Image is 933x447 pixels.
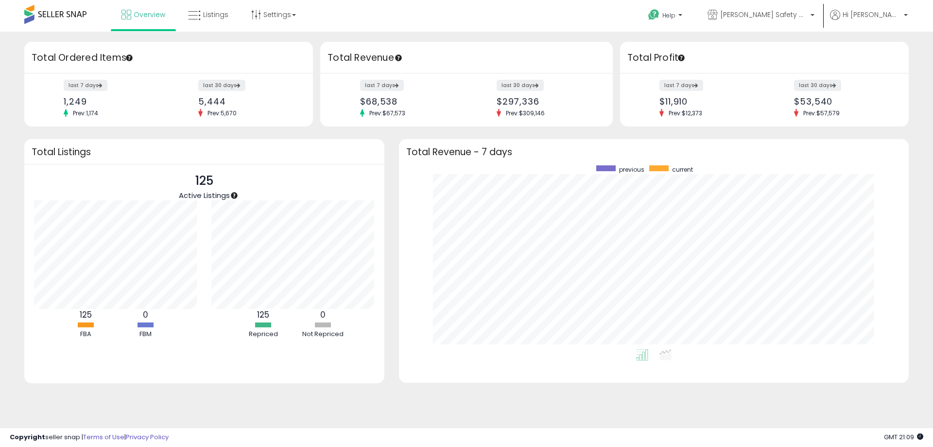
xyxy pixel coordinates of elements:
[10,432,45,442] strong: Copyright
[627,51,901,65] h3: Total Profit
[64,80,107,91] label: last 7 days
[662,11,675,19] span: Help
[56,330,115,339] div: FBA
[720,10,808,19] span: [PERSON_NAME] Safety & Supply
[640,1,692,32] a: Help
[497,80,544,91] label: last 30 days
[32,51,306,65] h3: Total Ordered Items
[328,51,605,65] h3: Total Revenue
[884,432,923,442] span: 2025-08-14 21:09 GMT
[64,96,161,107] div: 1,249
[648,9,660,21] i: Get Help
[501,109,550,117] span: Prev: $309,146
[497,96,596,107] div: $297,336
[659,80,703,91] label: last 7 days
[68,109,103,117] span: Prev: 1,174
[794,80,841,91] label: last 30 days
[32,148,377,156] h3: Total Listings
[664,109,707,117] span: Prev: $12,373
[179,190,230,200] span: Active Listings
[203,109,242,117] span: Prev: 5,670
[406,148,901,156] h3: Total Revenue - 7 days
[10,433,169,442] div: seller snap | |
[198,80,245,91] label: last 30 days
[234,330,293,339] div: Repriced
[116,330,174,339] div: FBM
[394,54,403,62] div: Tooltip anchor
[126,432,169,442] a: Privacy Policy
[659,96,757,107] div: $11,910
[125,54,134,62] div: Tooltip anchor
[294,330,352,339] div: Not Repriced
[619,165,644,174] span: previous
[798,109,845,117] span: Prev: $57,579
[672,165,693,174] span: current
[360,96,459,107] div: $68,538
[198,96,296,107] div: 5,444
[134,10,165,19] span: Overview
[83,432,124,442] a: Terms of Use
[80,309,92,321] b: 125
[843,10,901,19] span: Hi [PERSON_NAME]
[203,10,228,19] span: Listings
[677,54,686,62] div: Tooltip anchor
[364,109,410,117] span: Prev: $67,573
[360,80,404,91] label: last 7 days
[179,172,230,190] p: 125
[143,309,148,321] b: 0
[794,96,892,107] div: $53,540
[830,10,908,32] a: Hi [PERSON_NAME]
[230,191,239,200] div: Tooltip anchor
[320,309,326,321] b: 0
[257,309,269,321] b: 125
